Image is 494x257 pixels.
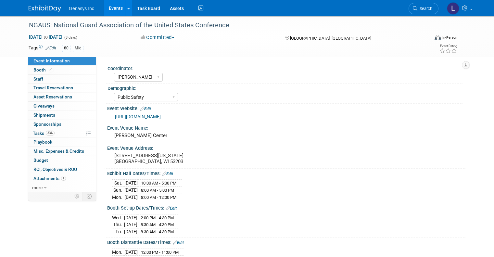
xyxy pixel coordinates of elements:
[29,34,63,40] span: [DATE] [DATE]
[28,183,96,192] a: more
[43,34,49,40] span: to
[107,238,465,246] div: Booth Dismantle Dates/Times:
[115,114,161,119] a: [URL][DOMAIN_NAME]
[114,153,249,164] pre: [STREET_ADDRESS][US_STATE] [GEOGRAPHIC_DATA], WI 53203
[417,6,432,11] span: Search
[28,138,96,147] a: Playbook
[33,139,52,145] span: Playbook
[141,215,174,220] span: 2:00 PM - 4:30 PM
[71,192,83,200] td: Personalize Event Tab Strip
[33,131,55,136] span: Tasks
[409,3,438,14] a: Search
[33,94,72,99] span: Asset Reservations
[33,85,73,90] span: Travel Reservations
[28,102,96,110] a: Giveaways
[27,19,421,31] div: NGAUS: National Guard Association of the United States Conference
[33,167,77,172] span: ROI, Objectives & ROO
[112,131,461,141] div: [PERSON_NAME] Center
[112,249,124,256] td: Mon.
[138,34,177,41] button: Committed
[112,180,124,187] td: Sat.
[28,93,96,101] a: Asset Reservations
[124,221,137,228] td: [DATE]
[83,192,96,200] td: Toggle Event Tabs
[394,34,457,44] div: Event Format
[107,169,465,177] div: Exhibit Hall Dates/Times:
[33,103,55,109] span: Giveaways
[124,214,137,221] td: [DATE]
[69,6,94,11] span: Genasys Inc
[45,46,56,50] a: Edit
[33,76,43,82] span: Staff
[28,66,96,74] a: Booth
[107,143,465,151] div: Event Venue Address:
[439,45,457,48] div: Event Rating
[141,181,176,186] span: 10:00 AM - 5:00 PM
[28,84,96,92] a: Travel Reservations
[107,203,465,212] div: Booth Set-up Dates/Times:
[33,176,66,181] span: Attachments
[141,195,176,200] span: 8:00 AM - 12:00 PM
[33,67,53,72] span: Booth
[173,240,184,245] a: Edit
[28,57,96,65] a: Event Information
[124,228,137,235] td: [DATE]
[162,172,173,176] a: Edit
[108,64,462,72] div: Coordinator:
[112,186,124,194] td: Sun.
[141,222,174,227] span: 8:30 AM - 4:30 PM
[447,2,459,15] img: Lucy Temprano
[141,188,174,193] span: 8:00 AM - 5:00 PM
[64,35,77,40] span: (3 days)
[32,185,43,190] span: more
[33,148,84,154] span: Misc. Expenses & Credits
[112,194,124,200] td: Mon.
[112,214,124,221] td: Wed.
[46,131,55,135] span: 33%
[124,249,138,256] td: [DATE]
[28,165,96,174] a: ROI, Objectives & ROO
[28,111,96,120] a: Shipments
[29,45,56,52] td: Tags
[28,120,96,129] a: Sponsorships
[28,129,96,138] a: Tasks33%
[290,36,371,41] span: [GEOGRAPHIC_DATA], [GEOGRAPHIC_DATA]
[107,123,465,131] div: Event Venue Name:
[124,180,138,187] td: [DATE]
[28,75,96,84] a: Staff
[112,228,124,235] td: Fri.
[141,229,174,234] span: 8:30 AM - 4:30 PM
[107,104,465,112] div: Event Website:
[124,186,138,194] td: [DATE]
[112,221,124,228] td: Thu.
[108,84,462,92] div: Demographic:
[435,35,441,40] img: Format-Inperson.png
[73,45,83,52] div: Mid
[124,194,138,200] td: [DATE]
[28,174,96,183] a: Attachments1
[28,156,96,165] a: Budget
[33,112,55,118] span: Shipments
[33,122,61,127] span: Sponsorships
[61,176,66,181] span: 1
[28,147,96,156] a: Misc. Expenses & Credits
[166,206,177,211] a: Edit
[33,58,70,63] span: Event Information
[49,68,52,71] i: Booth reservation complete
[442,35,457,40] div: In-Person
[29,6,61,12] img: ExhibitDay
[62,45,70,52] div: 80
[140,107,151,111] a: Edit
[33,158,48,163] span: Budget
[141,250,179,255] span: 12:00 PM - 11:00 PM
